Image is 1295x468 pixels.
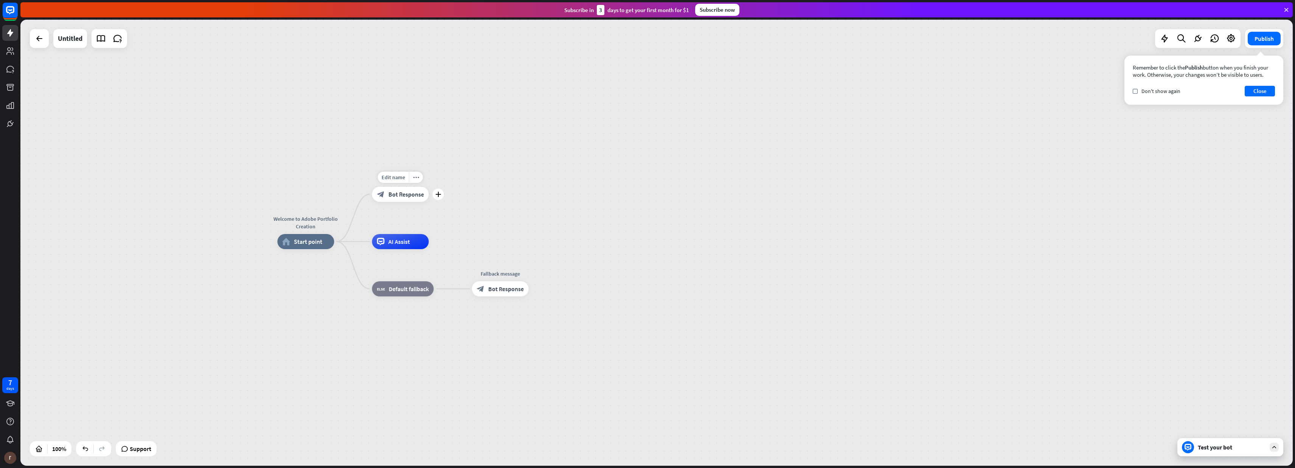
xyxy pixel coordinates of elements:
[597,5,604,15] div: 3
[1185,64,1203,71] span: Publish
[1133,64,1275,78] div: Remember to click the button when you finish your work. Otherwise, your changes won’t be visible ...
[58,29,82,48] div: Untitled
[6,3,29,26] button: Open LiveChat chat widget
[282,238,290,245] i: home_2
[8,379,12,386] div: 7
[130,443,151,455] span: Support
[1248,32,1281,45] button: Publish
[388,191,424,198] span: Bot Response
[564,5,689,15] div: Subscribe in days to get your first month for $1
[382,174,405,181] span: Edit name
[294,238,322,245] span: Start point
[6,386,14,391] div: days
[389,285,429,293] span: Default fallback
[466,270,534,277] div: Fallback message
[1198,443,1266,451] div: Test your bot
[272,215,340,230] div: Welcome to Adobe Portfolio Creation
[435,192,441,197] i: plus
[413,174,419,180] i: more_horiz
[488,285,524,293] span: Bot Response
[695,4,739,16] div: Subscribe now
[50,443,68,455] div: 100%
[477,285,484,293] i: block_bot_response
[377,191,385,198] i: block_bot_response
[2,377,18,393] a: 7 days
[1245,86,1275,96] button: Close
[1141,88,1180,95] span: Don't show again
[388,238,410,245] span: AI Assist
[377,285,385,293] i: block_fallback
